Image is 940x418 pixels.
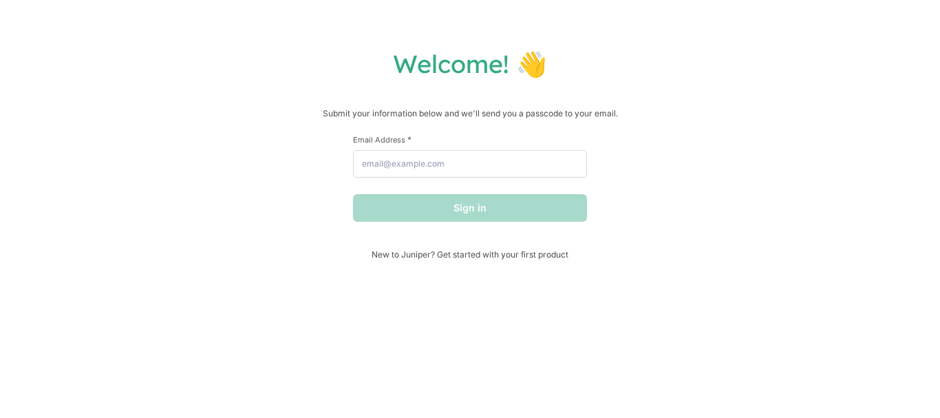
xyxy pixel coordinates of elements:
h1: Welcome! 👋 [14,48,926,79]
span: New to Juniper? Get started with your first product [353,249,587,260]
label: Email Address [353,134,587,145]
input: email@example.com [353,150,587,178]
p: Submit your information below and we'll send you a passcode to your email. [14,107,926,121]
span: This field is required. [407,134,412,145]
